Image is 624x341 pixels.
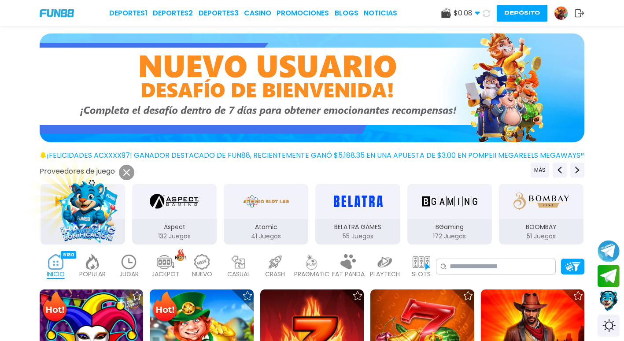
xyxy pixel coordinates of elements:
button: Previous providers [531,163,549,178]
img: casual_light.webp [230,254,247,270]
p: JUGAR [119,270,139,279]
img: Aspect [150,189,199,214]
img: popular_light.webp [84,254,101,270]
p: SLOTS [412,270,431,279]
img: crash_light.webp [266,254,284,270]
a: BLOGS [335,8,358,19]
a: Deportes1 [109,8,148,19]
img: playtech_light.webp [376,254,394,270]
button: Contact customer service [598,289,620,312]
img: Hot [41,290,69,325]
button: Previous providers [553,163,567,178]
img: slots_light.webp [413,254,430,270]
button: 3Oaks [37,183,129,245]
button: Proveedores de juego [40,167,115,176]
p: NUEVO [192,270,212,279]
a: NOTICIAS [364,8,397,19]
button: Depósito [497,5,547,22]
p: 55 Juegos [315,232,400,241]
p: BOOMBAY [499,222,583,232]
p: 41 Juegos [224,232,308,241]
span: ¡FELICIDADES acxxxx97! GANADOR DESTACADO DE FUN88, RECIENTEMENTE GANÓ $5,188.35 EN UNA APUESTA DE... [47,150,595,161]
button: BOOMBAY [495,183,587,245]
span: $ 0.08 [454,8,480,19]
img: hot [175,249,186,261]
p: CRASH [265,270,285,279]
a: CASINO [244,8,271,19]
a: Deportes2 [153,8,193,19]
p: 76 Juegos [41,232,125,241]
p: POPULAR [79,270,106,279]
p: INICIO [47,270,65,279]
div: Switch theme [598,315,620,337]
img: new_light.webp [193,254,211,270]
button: Join telegram channel [598,240,620,263]
button: Aspect [129,183,220,245]
p: Aspect [132,222,217,232]
a: Deportes3 [199,8,239,19]
img: Image Link [48,169,128,249]
img: Bono de Nuevo Jugador [40,33,584,142]
a: Promociones [277,8,329,19]
a: Avatar [554,6,575,20]
img: home_active.webp [47,254,65,270]
button: BELATRA GAMES [312,183,403,245]
img: recent_light.webp [120,254,138,270]
p: PRAGMATIC [294,270,329,279]
img: Atomic [241,189,291,214]
img: pragmatic_light.webp [303,254,321,270]
img: BOOMBAY [513,189,569,214]
img: Company Logo [40,9,74,17]
p: CASUAL [227,270,250,279]
img: Hot [151,290,179,325]
p: 132 Juegos [132,232,217,241]
p: JACKPOT [151,270,180,279]
button: Join telegram [598,265,620,288]
p: BGaming [407,222,492,232]
button: Next providers [570,163,584,178]
p: PLAYTECH [370,270,400,279]
p: 3Oaks [41,222,125,232]
button: BGaming [404,183,495,245]
p: Atomic [224,222,308,232]
p: 51 Juegos [499,232,583,241]
img: Platform Filter [565,262,580,271]
p: FAT PANDA [332,270,365,279]
img: Avatar [554,7,568,20]
img: BGaming [422,189,477,214]
img: fat_panda_light.webp [340,254,357,270]
img: jackpot_light.webp [157,254,174,270]
p: BELATRA GAMES [315,222,400,232]
p: 172 Juegos [407,232,492,241]
div: 9180 [61,251,76,259]
img: BELATRA GAMES [330,189,385,214]
button: Atomic [220,183,312,245]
